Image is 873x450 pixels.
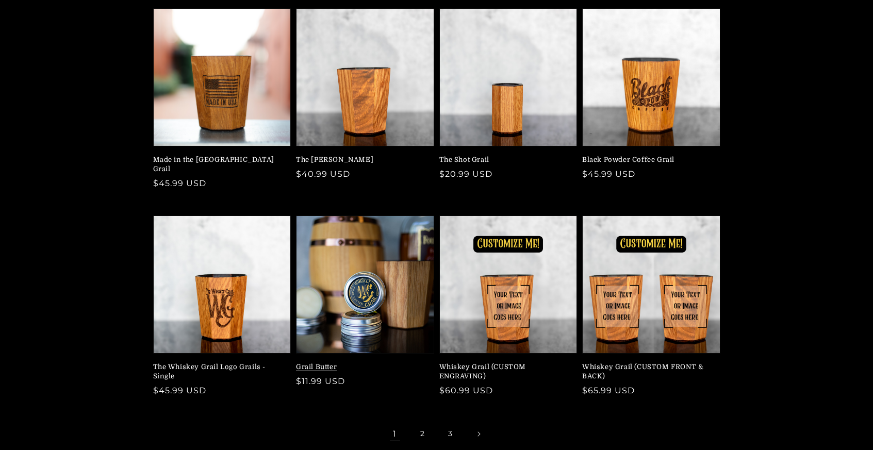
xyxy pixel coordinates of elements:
[296,155,428,164] a: The [PERSON_NAME]
[439,423,462,445] a: Page 3
[467,423,490,445] a: Next page
[582,155,714,164] a: Black Powder Coffee Grail
[153,362,285,381] a: The Whiskey Grail Logo Grails - Single
[411,423,434,445] a: Page 2
[439,155,571,164] a: The Shot Grail
[296,362,428,372] a: Grail Butter
[384,423,406,445] span: Page 1
[153,423,720,445] nav: Pagination
[153,155,285,174] a: Made in the [GEOGRAPHIC_DATA] Grail
[582,362,714,381] a: Whiskey Grail (CUSTOM FRONT & BACK)
[439,362,571,381] a: Whiskey Grail (CUSTOM ENGRAVING)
